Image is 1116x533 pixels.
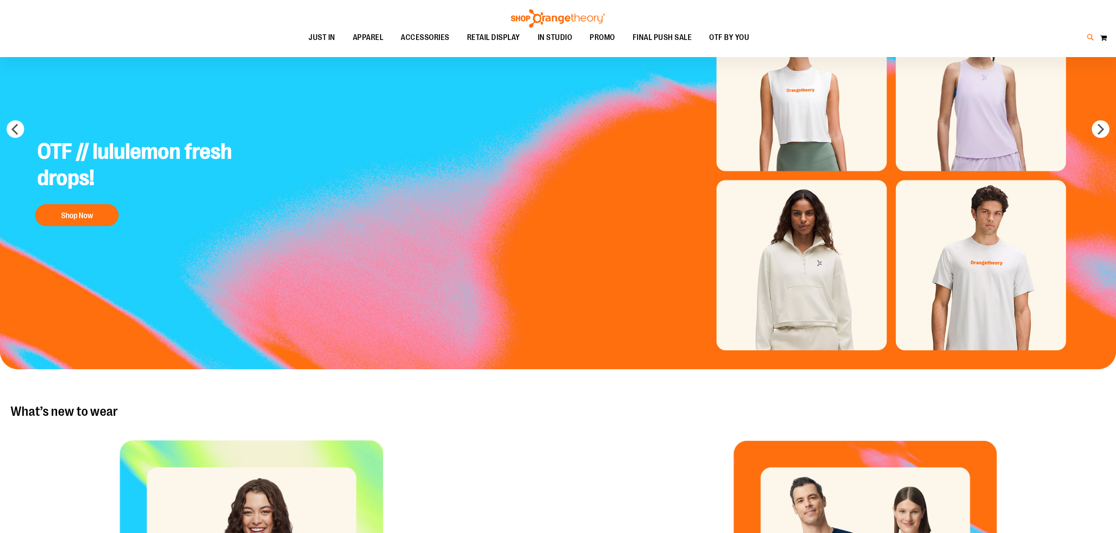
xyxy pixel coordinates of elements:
h2: OTF // lululemon fresh drops! [31,132,239,200]
a: PROMO [581,28,624,48]
a: IN STUDIO [529,28,581,48]
span: ACCESSORIES [401,28,449,47]
button: prev [7,120,24,138]
a: JUST IN [300,28,344,48]
span: PROMO [590,28,615,47]
span: FINAL PUSH SALE [633,28,692,47]
img: Shop Orangetheory [510,9,606,28]
a: OTF BY YOU [700,28,758,48]
button: Shop Now [35,204,119,226]
span: APPAREL [353,28,384,47]
h2: What’s new to wear [11,404,1105,418]
span: RETAIL DISPLAY [467,28,520,47]
a: FINAL PUSH SALE [624,28,701,48]
span: OTF BY YOU [709,28,749,47]
a: OTF // lululemon fresh drops! Shop Now [31,132,239,230]
button: next [1092,120,1109,138]
a: RETAIL DISPLAY [458,28,529,48]
a: ACCESSORIES [392,28,458,48]
span: JUST IN [308,28,335,47]
a: APPAREL [344,28,392,48]
span: IN STUDIO [538,28,572,47]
